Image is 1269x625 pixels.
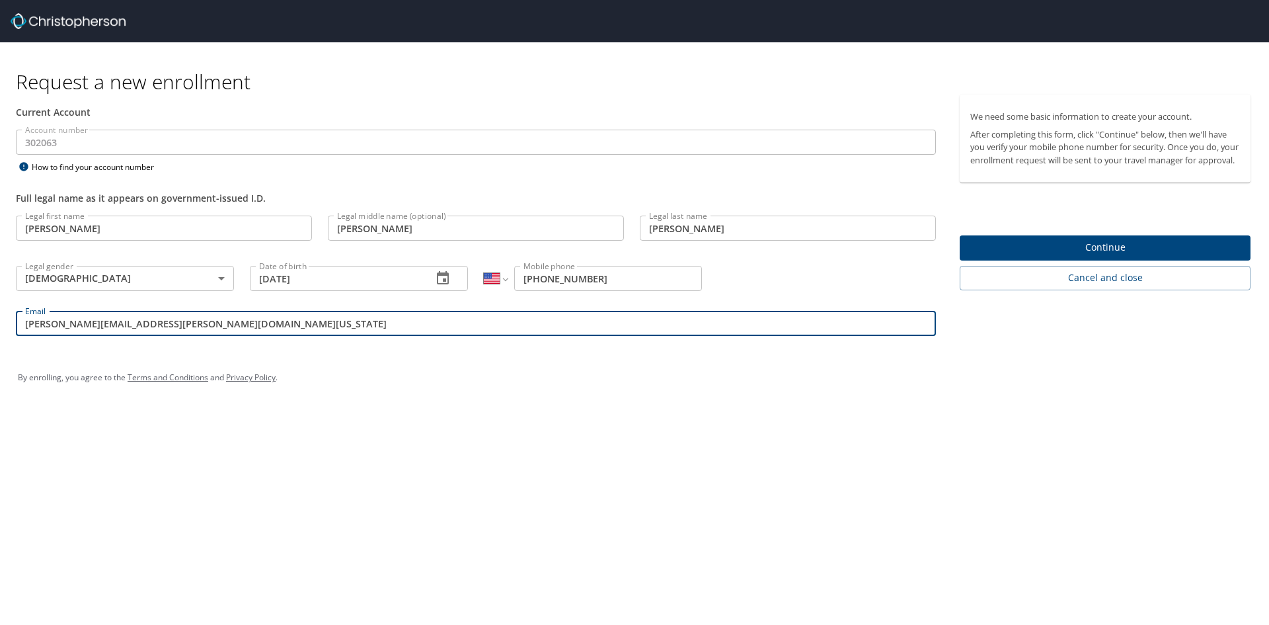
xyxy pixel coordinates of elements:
[514,266,702,291] input: Enter phone number
[16,105,936,119] div: Current Account
[16,266,234,291] div: [DEMOGRAPHIC_DATA]
[16,69,1261,95] h1: Request a new enrollment
[970,110,1240,123] p: We need some basic information to create your account.
[16,191,936,205] div: Full legal name as it appears on government-issued I.D.
[11,13,126,29] img: cbt logo
[250,266,422,291] input: MM/DD/YYYY
[970,128,1240,167] p: After completing this form, click "Continue" below, then we'll have you verify your mobile phone ...
[16,159,181,175] div: How to find your account number
[18,361,1251,394] div: By enrolling, you agree to the and .
[226,372,276,383] a: Privacy Policy
[128,372,208,383] a: Terms and Conditions
[970,270,1240,286] span: Cancel and close
[970,239,1240,256] span: Continue
[960,266,1250,290] button: Cancel and close
[960,235,1250,261] button: Continue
